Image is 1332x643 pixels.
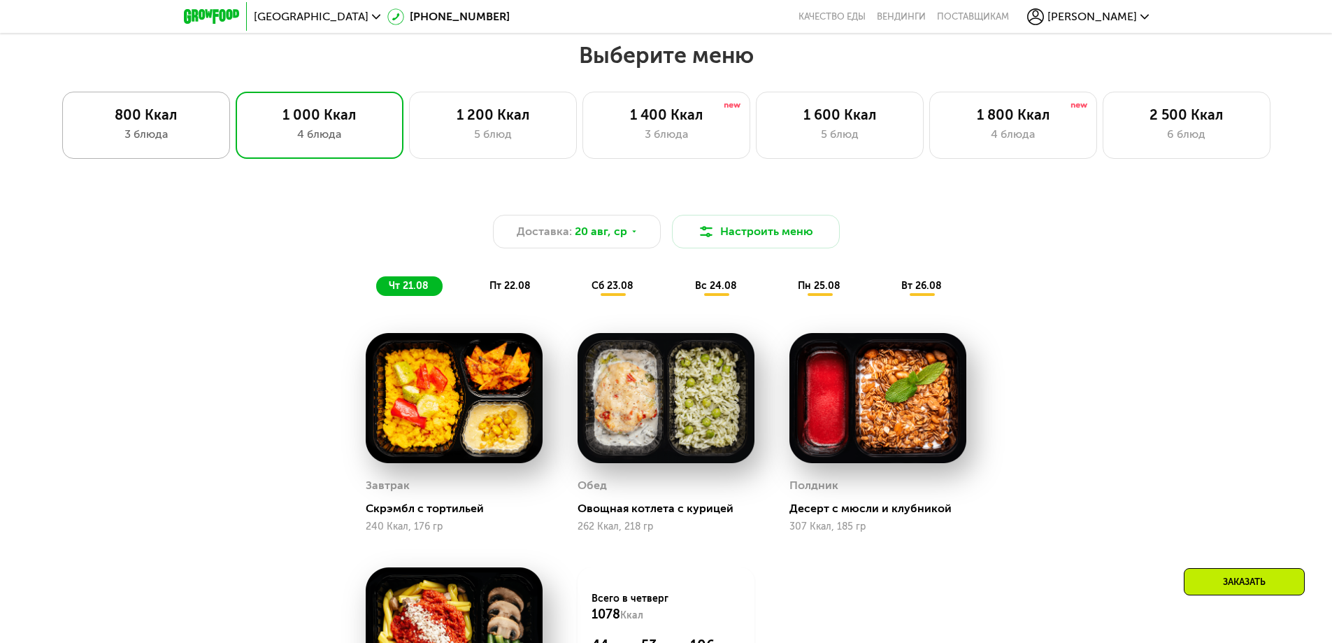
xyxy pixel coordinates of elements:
a: Вендинги [877,11,926,22]
div: Обед [578,475,607,496]
button: Настроить меню [672,215,840,248]
h2: Выберите меню [45,41,1287,69]
div: Скрэмбл с тортильей [366,502,554,516]
span: 20 авг, ср [575,223,627,240]
div: 1 400 Ккал [597,106,736,123]
div: 1 600 Ккал [771,106,909,123]
div: 4 блюда [944,126,1082,143]
div: 3 блюда [597,126,736,143]
span: пн 25.08 [798,280,840,292]
span: вт 26.08 [901,280,942,292]
span: вс 24.08 [695,280,737,292]
span: Доставка: [517,223,572,240]
div: 2 500 Ккал [1117,106,1256,123]
a: Качество еды [799,11,866,22]
a: [PHONE_NUMBER] [387,8,510,25]
span: пт 22.08 [489,280,531,292]
div: 5 блюд [771,126,909,143]
span: чт 21.08 [389,280,429,292]
span: сб 23.08 [592,280,633,292]
span: Ккал [620,609,643,621]
span: [PERSON_NAME] [1047,11,1137,22]
div: Овощная котлета с курицей [578,502,766,516]
div: поставщикам [937,11,1009,22]
div: 1 200 Ккал [424,106,562,123]
div: 307 Ккал, 185 гр [789,521,966,532]
div: 5 блюд [424,126,562,143]
div: Десерт с мюсли и клубникой [789,502,977,516]
div: Завтрак [366,475,410,496]
div: 4 блюда [250,126,389,143]
div: Полдник [789,475,838,496]
div: 800 Ккал [77,106,215,123]
span: [GEOGRAPHIC_DATA] [254,11,368,22]
span: 1078 [592,607,620,622]
div: 3 блюда [77,126,215,143]
div: 262 Ккал, 218 гр [578,521,754,532]
div: 1 000 Ккал [250,106,389,123]
div: 240 Ккал, 176 гр [366,521,543,532]
div: Заказать [1184,568,1305,595]
div: 6 блюд [1117,126,1256,143]
div: Всего в четверг [592,592,740,623]
div: 1 800 Ккал [944,106,1082,123]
